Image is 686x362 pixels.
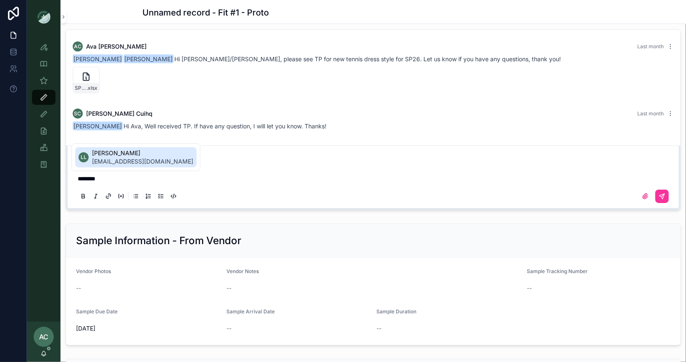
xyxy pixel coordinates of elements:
[86,109,152,118] span: [PERSON_NAME] Cuihq
[637,110,664,117] span: Last month
[76,308,118,315] span: Sample Due Date
[124,55,173,63] span: [PERSON_NAME]
[73,122,326,130] span: Hi Ava, Well received TP. If have any question, I will let you know. Thanks!
[75,85,87,91] span: SP26--TN#26-478_Canned-Side-Slit-Walk-in-Dress_[DATE]
[74,110,81,117] span: SC
[76,324,220,333] span: [DATE]
[73,122,123,130] span: [PERSON_NAME]
[142,7,269,18] h1: Unnamed record - Fit #1 - Proto
[377,324,382,333] span: --
[81,154,87,161] span: LL
[377,308,417,315] span: Sample Duration
[226,324,231,333] span: --
[637,43,664,49] span: Last month
[76,284,81,292] span: --
[76,234,241,247] h2: Sample Information - From Vendor
[71,143,200,171] div: Suggested mentions
[92,149,193,157] span: [PERSON_NAME]
[92,157,193,166] span: [EMAIL_ADDRESS][DOMAIN_NAME]
[73,55,123,63] span: [PERSON_NAME]
[226,308,275,315] span: Sample Arrival Date
[527,284,532,292] span: --
[76,268,111,274] span: Vendor Photos
[37,10,50,23] img: App logo
[74,43,81,50] span: AC
[39,332,48,342] span: AC
[73,55,561,63] span: Hi [PERSON_NAME]/[PERSON_NAME], please see TP for new tennis dress style for SP26. Let us know if...
[27,34,60,183] div: scrollable content
[226,284,231,292] span: --
[87,85,97,91] span: .xlsx
[226,268,259,274] span: Vendor Notes
[527,268,588,274] span: Sample Tracking Number
[86,42,147,51] span: Ava [PERSON_NAME]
